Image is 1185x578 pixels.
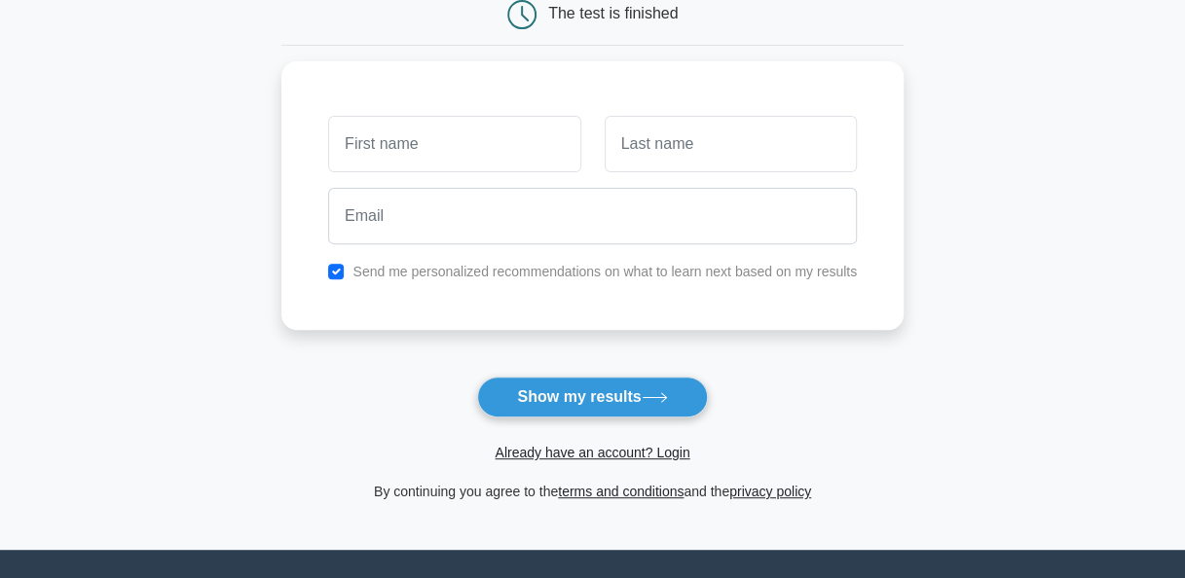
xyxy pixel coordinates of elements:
input: Last name [605,116,857,172]
button: Show my results [477,377,707,417]
div: By continuing you agree to the and the [270,480,915,503]
input: First name [328,116,580,172]
a: terms and conditions [558,484,684,499]
a: privacy policy [729,484,811,499]
label: Send me personalized recommendations on what to learn next based on my results [352,264,857,279]
input: Email [328,188,857,244]
div: The test is finished [548,5,678,21]
a: Already have an account? Login [495,445,689,460]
